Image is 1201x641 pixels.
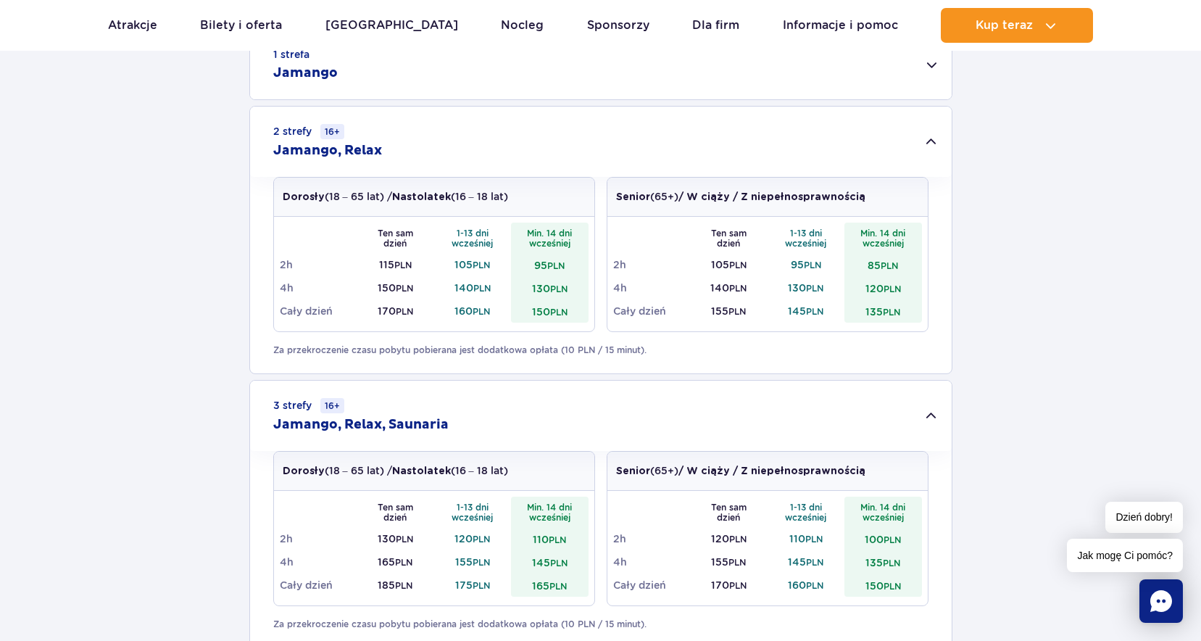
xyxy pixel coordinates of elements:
strong: / W ciąży / Z niepełnosprawnością [678,192,865,202]
a: Dla firm [692,8,739,43]
td: 4h [613,550,691,574]
td: 2h [280,253,357,276]
td: 2h [613,527,691,550]
p: Za przekroczenie czasu pobytu pobierana jest dodatkowa opłata (10 PLN / 15 minut). [273,344,928,357]
td: 120 [690,527,768,550]
td: 155 [434,550,512,574]
small: PLN [884,284,901,294]
a: [GEOGRAPHIC_DATA] [325,8,458,43]
td: 150 [511,299,589,323]
a: Sponsorzy [587,8,649,43]
small: PLN [883,307,900,318]
small: PLN [550,558,568,568]
strong: Senior [616,466,650,476]
td: 95 [511,253,589,276]
small: PLN [550,284,568,294]
small: PLN [806,580,823,591]
small: PLN [806,283,823,294]
td: 160 [768,574,845,597]
td: 120 [434,527,512,550]
a: Bilety i oferta [200,8,282,43]
td: 140 [690,276,768,299]
small: PLN [549,534,566,545]
td: 120 [844,276,922,299]
small: PLN [473,534,490,545]
td: Cały dzień [613,574,691,597]
td: 170 [690,574,768,597]
td: 85 [844,253,922,276]
td: 95 [768,253,845,276]
th: Ten sam dzień [357,223,434,253]
td: 4h [280,276,357,299]
a: Atrakcje [108,8,157,43]
p: (65+) [616,463,865,479]
td: 155 [690,550,768,574]
small: 1 strefa [273,47,309,62]
td: 4h [280,550,357,574]
td: 135 [844,550,922,574]
th: 1-13 dni wcześniej [768,497,845,527]
small: PLN [550,307,568,318]
td: 130 [357,527,434,550]
small: 16+ [320,398,344,413]
small: PLN [883,558,900,568]
h2: Jamango [273,65,338,82]
td: Cały dzień [280,574,357,597]
td: 145 [768,550,845,574]
strong: Nastolatek [392,466,451,476]
td: 165 [357,550,434,574]
th: Min. 14 dni wcześniej [511,223,589,253]
h2: Jamango, Relax, Saunaria [273,416,449,434]
small: PLN [396,283,413,294]
span: Kup teraz [976,19,1033,32]
td: 130 [511,276,589,299]
td: 185 [357,574,434,597]
td: 140 [434,276,512,299]
td: Cały dzień [613,299,691,323]
th: Min. 14 dni wcześniej [844,497,922,527]
small: PLN [806,557,823,568]
th: Min. 14 dni wcześniej [844,223,922,253]
small: PLN [729,260,747,270]
strong: / W ciąży / Z niepełnosprawnością [678,466,865,476]
th: Ten sam dzień [357,497,434,527]
td: 2h [613,253,691,276]
th: Ten sam dzień [690,497,768,527]
strong: Dorosły [283,192,325,202]
small: PLN [396,306,413,317]
p: (18 – 65 lat) / (16 – 18 lat) [283,463,508,479]
small: PLN [881,260,898,271]
span: Dzień dobry! [1105,502,1183,533]
td: 2h [280,527,357,550]
small: PLN [729,283,747,294]
small: PLN [473,283,491,294]
small: PLN [547,260,565,271]
th: 1-13 dni wcześniej [434,223,512,253]
small: PLN [473,557,490,568]
strong: Nastolatek [392,192,451,202]
td: 145 [768,299,845,323]
small: PLN [884,581,901,592]
small: PLN [804,260,821,270]
div: Chat [1139,579,1183,623]
p: (65+) [616,189,865,204]
small: 2 strefy [273,124,344,139]
strong: Senior [616,192,650,202]
td: 160 [434,299,512,323]
td: 130 [768,276,845,299]
p: Za przekroczenie czasu pobytu pobierana jest dodatkowa opłata (10 PLN / 15 minut). [273,618,928,631]
td: 115 [357,253,434,276]
td: 135 [844,299,922,323]
small: PLN [728,306,746,317]
button: Kup teraz [941,8,1093,43]
small: 16+ [320,124,344,139]
td: 170 [357,299,434,323]
small: PLN [728,557,746,568]
small: PLN [394,260,412,270]
th: Min. 14 dni wcześniej [511,497,589,527]
td: 110 [511,527,589,550]
a: Nocleg [501,8,544,43]
small: PLN [395,557,412,568]
small: PLN [473,580,490,591]
strong: Dorosły [283,466,325,476]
